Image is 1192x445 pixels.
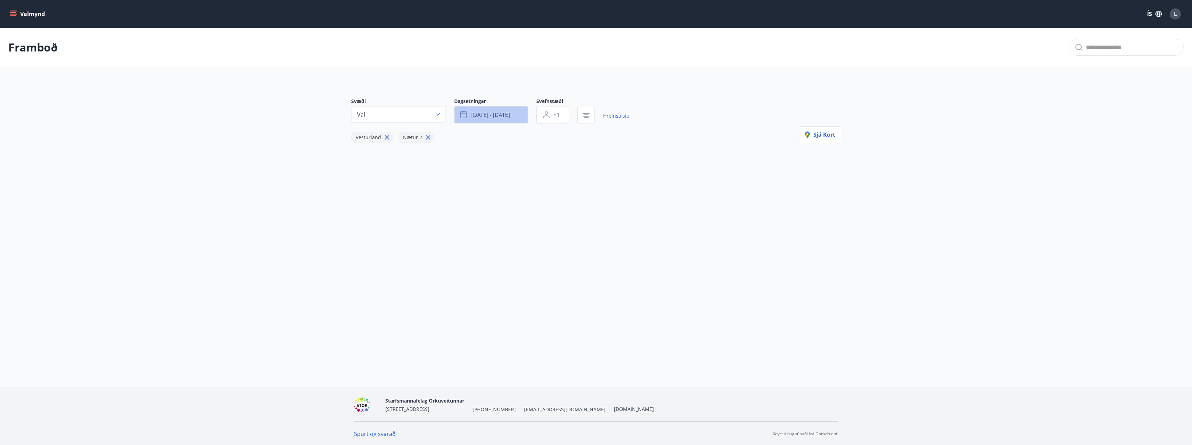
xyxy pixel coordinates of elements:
span: Svæði [351,98,454,106]
span: Svefnstæði [536,98,577,106]
button: menu [8,8,48,20]
a: Hreinsa síu [603,108,630,124]
div: Nætur 2 [398,132,434,143]
span: [DATE] - [DATE] [471,111,510,119]
img: 6gDcfMXiVBXXG0H6U6eM60D7nPrsl9g1x4qDF8XG.png [354,397,380,412]
span: [PHONE_NUMBER] [473,406,516,413]
button: L [1167,6,1184,22]
button: [DATE] - [DATE] [454,106,528,124]
span: Sjá kort [805,131,835,138]
p: Framboð [8,40,58,55]
span: Nætur 2 [403,134,422,141]
span: L [1174,10,1177,18]
span: Starfsmannafélag Orkuveitunnar [385,397,464,404]
span: [EMAIL_ADDRESS][DOMAIN_NAME] [524,406,606,413]
button: +1 [536,106,569,124]
span: Val [357,111,365,118]
div: Vesturland [351,132,393,143]
p: Keyrt á hugbúnaði frá Dorado ehf. [773,431,838,437]
span: Vesturland [356,134,381,141]
button: Val [351,106,446,123]
span: [STREET_ADDRESS] [385,406,429,412]
button: ÍS [1143,8,1166,20]
a: [DOMAIN_NAME] [614,406,654,412]
span: Dagsetningar [454,98,536,106]
a: Spurt og svarað [354,430,396,438]
button: Sjá kort [799,126,841,143]
span: +1 [553,111,560,119]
